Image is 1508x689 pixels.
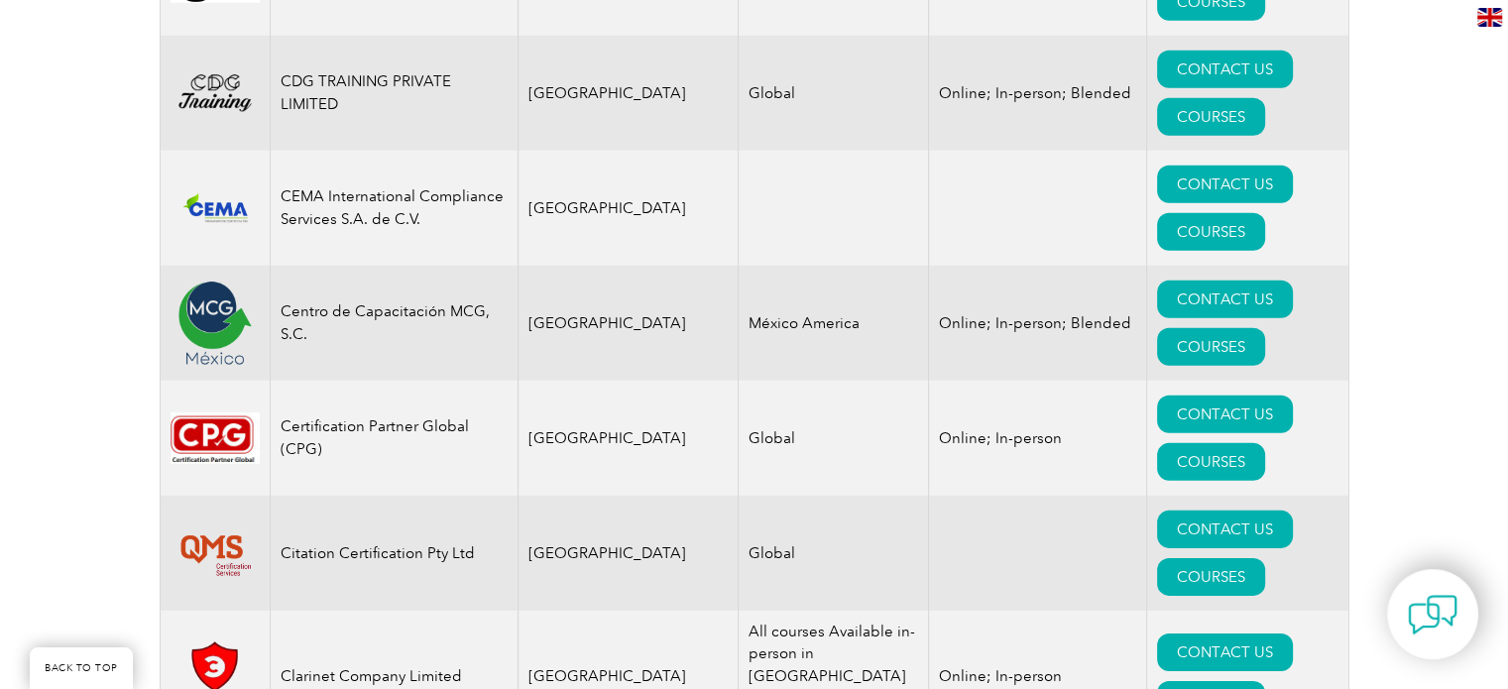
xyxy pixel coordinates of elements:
[1157,328,1265,366] a: COURSES
[518,381,739,496] td: [GEOGRAPHIC_DATA]
[518,496,739,611] td: [GEOGRAPHIC_DATA]
[30,647,133,689] a: BACK TO TOP
[270,151,518,266] td: CEMA International Compliance Services S.A. de C.V.
[1157,396,1293,433] a: CONTACT US
[929,381,1147,496] td: Online; In-person
[1157,511,1293,548] a: CONTACT US
[1157,443,1265,481] a: COURSES
[171,67,260,118] img: 25ebede5-885b-ef11-bfe3-000d3ad139cf-logo.png
[171,412,260,465] img: feef57d9-ad92-e711-810d-c4346bc54034-logo.jpg
[1157,281,1293,318] a: CONTACT US
[1477,8,1502,27] img: en
[739,496,929,611] td: Global
[739,381,929,496] td: Global
[1157,98,1265,136] a: COURSES
[171,519,260,587] img: 94b1e894-3e6f-eb11-a812-00224815377e-logo.png
[270,36,518,151] td: CDG TRAINING PRIVATE LIMITED
[270,381,518,496] td: Certification Partner Global (CPG)
[929,36,1147,151] td: Online; In-person; Blended
[171,279,260,368] img: 21edb52b-d01a-eb11-a813-000d3ae11abd-logo.png
[1157,166,1293,203] a: CONTACT US
[1157,213,1265,251] a: COURSES
[518,266,739,381] td: [GEOGRAPHIC_DATA]
[929,266,1147,381] td: Online; In-person; Blended
[270,496,518,611] td: Citation Certification Pty Ltd
[518,151,739,266] td: [GEOGRAPHIC_DATA]
[1157,51,1293,88] a: CONTACT US
[1408,590,1457,639] img: contact-chat.png
[1157,558,1265,596] a: COURSES
[1157,633,1293,671] a: CONTACT US
[171,185,260,230] img: f4e4f87f-e3f1-ee11-904b-002248931104-logo.png
[518,36,739,151] td: [GEOGRAPHIC_DATA]
[270,266,518,381] td: Centro de Capacitación MCG, S.C.
[739,266,929,381] td: México America
[739,36,929,151] td: Global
